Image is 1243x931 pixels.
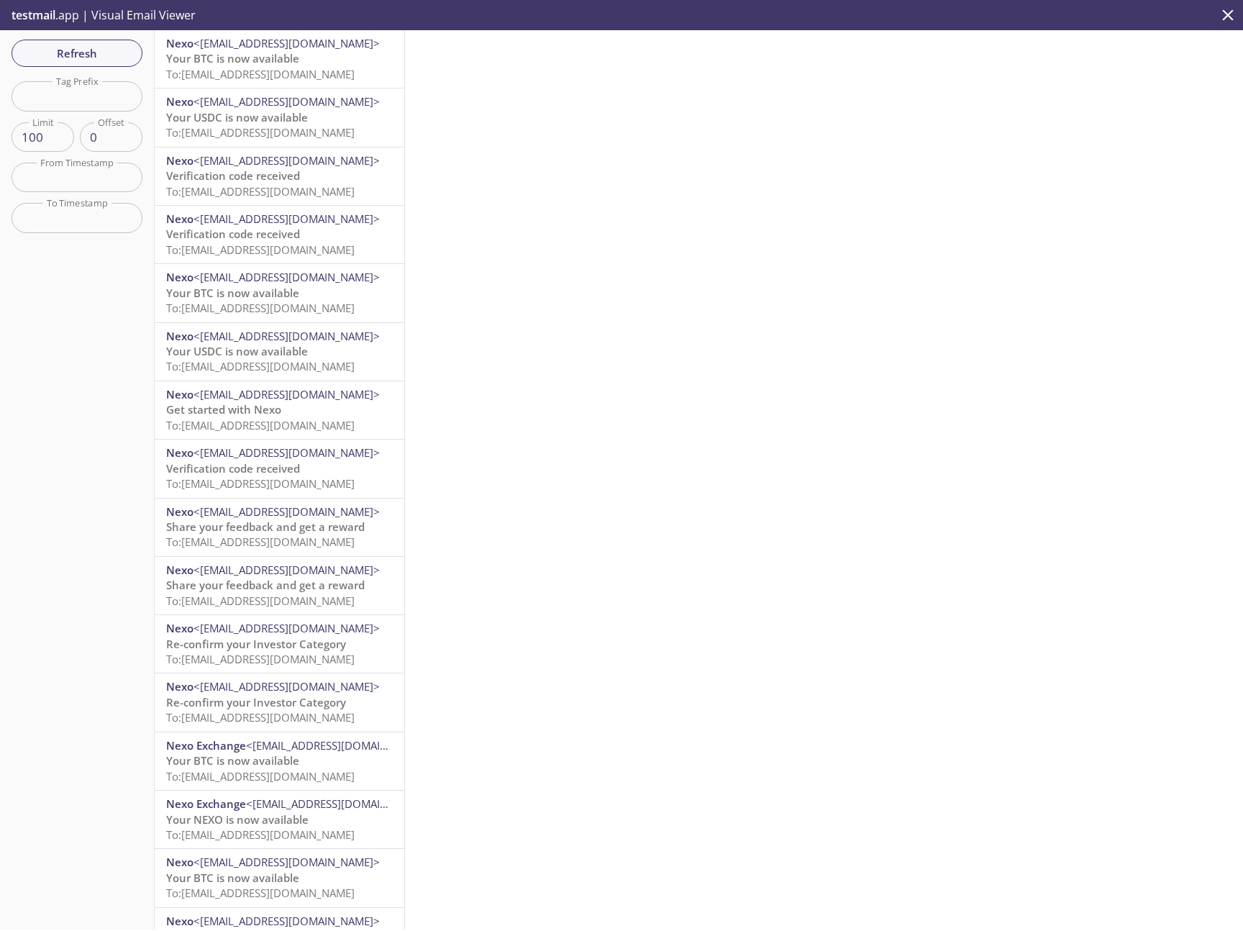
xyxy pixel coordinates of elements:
[155,206,404,263] div: Nexo<[EMAIL_ADDRESS][DOMAIN_NAME]>Verification code receivedTo:[EMAIL_ADDRESS][DOMAIN_NAME]
[166,153,193,168] span: Nexo
[166,387,193,401] span: Nexo
[193,679,380,694] span: <[EMAIL_ADDRESS][DOMAIN_NAME]>
[193,212,380,226] span: <[EMAIL_ADDRESS][DOMAIN_NAME]>
[166,168,300,183] span: Verification code received
[12,40,142,67] button: Refresh
[166,886,355,900] span: To: [EMAIL_ADDRESS][DOMAIN_NAME]
[166,679,193,694] span: Nexo
[155,30,404,88] div: Nexo<[EMAIL_ADDRESS][DOMAIN_NAME]>Your BTC is now availableTo:[EMAIL_ADDRESS][DOMAIN_NAME]
[166,753,299,768] span: Your BTC is now available
[155,323,404,381] div: Nexo<[EMAIL_ADDRESS][DOMAIN_NAME]>Your USDC is now availableTo:[EMAIL_ADDRESS][DOMAIN_NAME]
[166,227,300,241] span: Verification code received
[166,769,355,784] span: To: [EMAIL_ADDRESS][DOMAIN_NAME]
[166,125,355,140] span: To: [EMAIL_ADDRESS][DOMAIN_NAME]
[166,329,193,343] span: Nexo
[166,563,193,577] span: Nexo
[193,153,380,168] span: <[EMAIL_ADDRESS][DOMAIN_NAME]>
[155,440,404,497] div: Nexo<[EMAIL_ADDRESS][DOMAIN_NAME]>Verification code receivedTo:[EMAIL_ADDRESS][DOMAIN_NAME]
[166,67,355,81] span: To: [EMAIL_ADDRESS][DOMAIN_NAME]
[193,445,380,460] span: <[EMAIL_ADDRESS][DOMAIN_NAME]>
[193,36,380,50] span: <[EMAIL_ADDRESS][DOMAIN_NAME]>
[166,738,246,753] span: Nexo Exchange
[166,594,355,608] span: To: [EMAIL_ADDRESS][DOMAIN_NAME]
[166,621,193,635] span: Nexo
[166,914,193,928] span: Nexo
[166,51,299,65] span: Your BTC is now available
[155,557,404,614] div: Nexo<[EMAIL_ADDRESS][DOMAIN_NAME]>Share your feedback and get a rewardTo:[EMAIL_ADDRESS][DOMAIN_N...
[193,563,380,577] span: <[EMAIL_ADDRESS][DOMAIN_NAME]>
[155,381,404,439] div: Nexo<[EMAIL_ADDRESS][DOMAIN_NAME]>Get started with NexoTo:[EMAIL_ADDRESS][DOMAIN_NAME]
[155,849,404,907] div: Nexo<[EMAIL_ADDRESS][DOMAIN_NAME]>Your BTC is now availableTo:[EMAIL_ADDRESS][DOMAIN_NAME]
[193,855,380,869] span: <[EMAIL_ADDRESS][DOMAIN_NAME]>
[166,652,355,666] span: To: [EMAIL_ADDRESS][DOMAIN_NAME]
[166,270,193,284] span: Nexo
[166,476,355,491] span: To: [EMAIL_ADDRESS][DOMAIN_NAME]
[155,88,404,146] div: Nexo<[EMAIL_ADDRESS][DOMAIN_NAME]>Your USDC is now availableTo:[EMAIL_ADDRESS][DOMAIN_NAME]
[246,796,432,811] span: <[EMAIL_ADDRESS][DOMAIN_NAME]>
[166,445,193,460] span: Nexo
[166,94,193,109] span: Nexo
[155,732,404,790] div: Nexo Exchange<[EMAIL_ADDRESS][DOMAIN_NAME]>Your BTC is now availableTo:[EMAIL_ADDRESS][DOMAIN_NAME]
[166,242,355,257] span: To: [EMAIL_ADDRESS][DOMAIN_NAME]
[166,535,355,549] span: To: [EMAIL_ADDRESS][DOMAIN_NAME]
[166,402,281,417] span: Get started with Nexo
[166,110,308,124] span: Your USDC is now available
[166,871,299,885] span: Your BTC is now available
[166,827,355,842] span: To: [EMAIL_ADDRESS][DOMAIN_NAME]
[12,7,55,23] span: testmail
[155,147,404,205] div: Nexo<[EMAIL_ADDRESS][DOMAIN_NAME]>Verification code receivedTo:[EMAIL_ADDRESS][DOMAIN_NAME]
[166,578,365,592] span: Share your feedback and get a reward
[193,914,380,928] span: <[EMAIL_ADDRESS][DOMAIN_NAME]>
[166,504,193,519] span: Nexo
[166,36,193,50] span: Nexo
[166,212,193,226] span: Nexo
[155,791,404,848] div: Nexo Exchange<[EMAIL_ADDRESS][DOMAIN_NAME]>Your NEXO is now availableTo:[EMAIL_ADDRESS][DOMAIN_NAME]
[166,418,355,432] span: To: [EMAIL_ADDRESS][DOMAIN_NAME]
[193,387,380,401] span: <[EMAIL_ADDRESS][DOMAIN_NAME]>
[166,184,355,199] span: To: [EMAIL_ADDRESS][DOMAIN_NAME]
[193,270,380,284] span: <[EMAIL_ADDRESS][DOMAIN_NAME]>
[193,329,380,343] span: <[EMAIL_ADDRESS][DOMAIN_NAME]>
[193,621,380,635] span: <[EMAIL_ADDRESS][DOMAIN_NAME]>
[155,615,404,673] div: Nexo<[EMAIL_ADDRESS][DOMAIN_NAME]>Re-confirm your Investor CategoryTo:[EMAIL_ADDRESS][DOMAIN_NAME]
[193,504,380,519] span: <[EMAIL_ADDRESS][DOMAIN_NAME]>
[166,796,246,811] span: Nexo Exchange
[166,359,355,373] span: To: [EMAIL_ADDRESS][DOMAIN_NAME]
[155,673,404,731] div: Nexo<[EMAIL_ADDRESS][DOMAIN_NAME]>Re-confirm your Investor CategoryTo:[EMAIL_ADDRESS][DOMAIN_NAME]
[166,286,299,300] span: Your BTC is now available
[166,812,309,827] span: Your NEXO is now available
[166,710,355,725] span: To: [EMAIL_ADDRESS][DOMAIN_NAME]
[246,738,432,753] span: <[EMAIL_ADDRESS][DOMAIN_NAME]>
[166,519,365,534] span: Share your feedback and get a reward
[166,461,300,476] span: Verification code received
[166,301,355,315] span: To: [EMAIL_ADDRESS][DOMAIN_NAME]
[155,499,404,556] div: Nexo<[EMAIL_ADDRESS][DOMAIN_NAME]>Share your feedback and get a rewardTo:[EMAIL_ADDRESS][DOMAIN_N...
[166,637,346,651] span: Re-confirm your Investor Category
[155,264,404,322] div: Nexo<[EMAIL_ADDRESS][DOMAIN_NAME]>Your BTC is now availableTo:[EMAIL_ADDRESS][DOMAIN_NAME]
[166,344,308,358] span: Your USDC is now available
[193,94,380,109] span: <[EMAIL_ADDRESS][DOMAIN_NAME]>
[166,695,346,709] span: Re-confirm your Investor Category
[23,44,131,63] span: Refresh
[166,855,193,869] span: Nexo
